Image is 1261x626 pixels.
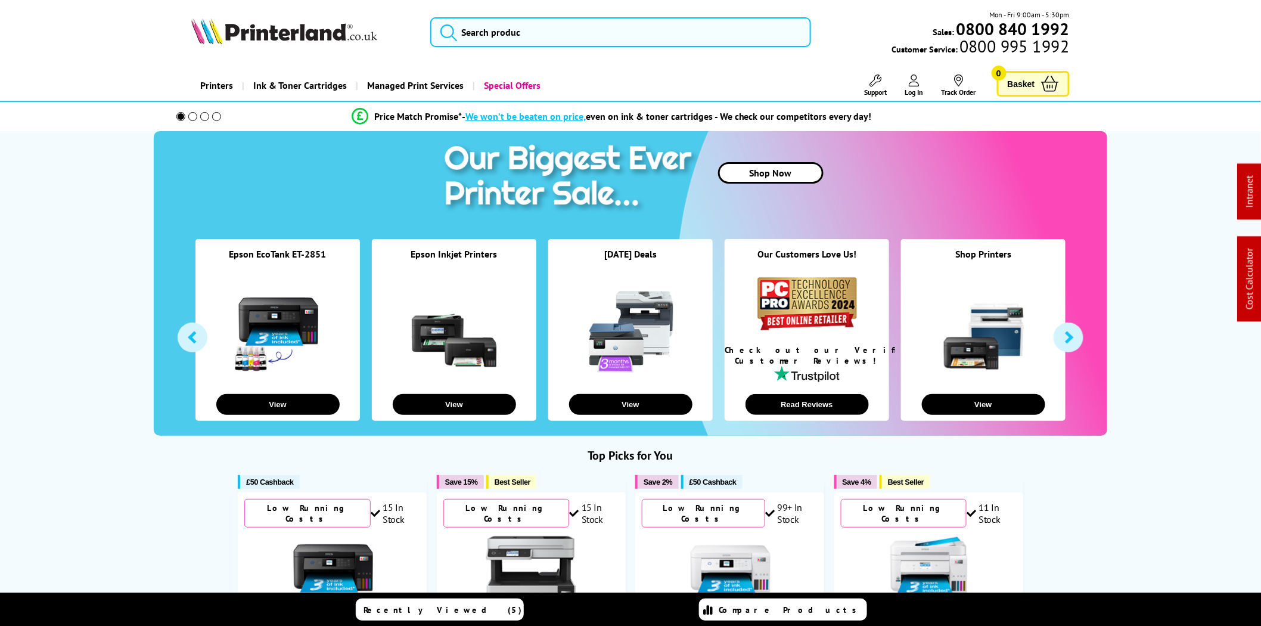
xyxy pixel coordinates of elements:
a: Basket 0 [997,71,1070,97]
span: Mon - Fri 9:00am - 5:30pm [990,9,1070,20]
div: 15 In Stock [569,501,619,525]
li: modal_Promise [160,106,1064,127]
span: Save 4% [843,478,871,486]
div: Shop Printers [901,248,1066,275]
a: Shop Now [718,162,824,184]
div: - even on ink & toner cartridges - We check our competitors every day! [462,110,872,122]
img: printer sale [438,131,704,225]
div: 99+ In Stock [765,501,818,525]
a: Support [865,75,887,97]
button: Save 2% [635,475,678,489]
b: 0800 840 1992 [956,18,1070,40]
span: 0800 995 1992 [958,41,1069,52]
a: 0800 840 1992 [955,23,1070,35]
button: Save 4% [834,475,877,489]
button: Save 15% [437,475,484,489]
a: Special Offers [473,70,549,101]
img: Epson EcoTank ET-2856 [685,534,775,623]
button: Best Seller [880,475,930,489]
div: Check out our Verified Customer Reviews! [725,345,889,366]
a: Printers [191,70,242,101]
span: Recently Viewed (5) [364,605,522,615]
div: Low Running Costs [244,499,371,528]
img: Epson EcoTank ET-4856 [884,534,973,623]
button: View [569,394,692,415]
a: Track Order [942,75,976,97]
a: Log In [905,75,924,97]
span: Price Match Promise* [374,110,462,122]
button: View [922,394,1045,415]
div: Low Running Costs [841,499,967,528]
a: Epson Inkjet Printers [411,248,498,260]
button: Best Seller [486,475,537,489]
a: Epson EcoTank ET-2851 [229,248,327,260]
button: £50 Cashback [238,475,299,489]
a: Compare Products [699,599,867,621]
div: 11 In Stock [967,501,1017,525]
img: Epson EcoTank ET-2851 [288,534,377,623]
span: Compare Products [719,605,863,615]
span: Ink & Toner Cartridges [253,70,347,101]
span: Best Seller [495,478,531,486]
div: [DATE] Deals [548,248,713,275]
a: Recently Viewed (5) [356,599,524,621]
span: £50 Cashback [689,478,737,486]
div: Our Customers Love Us! [725,248,889,275]
a: Intranet [1244,176,1256,208]
div: Low Running Costs [642,499,765,528]
button: View [393,394,516,415]
span: Save 15% [445,478,478,486]
span: We won’t be beaten on price, [465,110,586,122]
span: Sales: [933,26,955,38]
span: Best Seller [888,478,924,486]
span: 0 [992,66,1007,80]
a: Ink & Toner Cartridges [242,70,356,101]
div: 15 In Stock [371,501,421,525]
input: Search produc [430,17,811,47]
div: Low Running Costs [443,499,570,528]
span: Customer Service: [892,41,1069,55]
span: Basket [1008,76,1035,92]
span: Log In [905,88,924,97]
span: Support [865,88,887,97]
button: View [216,394,340,415]
img: Printerland Logo [191,18,377,44]
button: £50 Cashback [681,475,743,489]
span: Save 2% [644,478,672,486]
a: Cost Calculator [1244,249,1256,310]
img: Epson EcoTank ET-5170 [486,534,576,623]
a: Printerland Logo [191,18,415,47]
span: £50 Cashback [246,478,293,486]
button: Read Reviews [746,394,869,415]
a: Managed Print Services [356,70,473,101]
